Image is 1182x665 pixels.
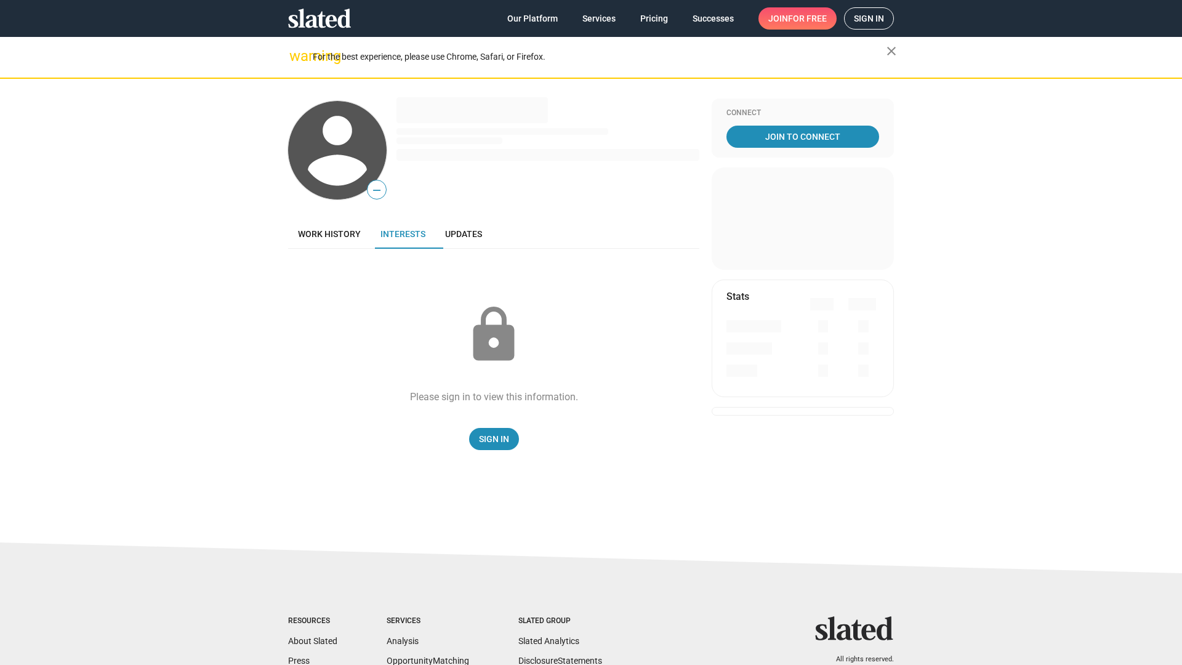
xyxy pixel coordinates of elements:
[768,7,827,30] span: Join
[582,7,616,30] span: Services
[289,49,304,63] mat-icon: warning
[573,7,625,30] a: Services
[518,636,579,646] a: Slated Analytics
[630,7,678,30] a: Pricing
[726,126,879,148] a: Join To Connect
[693,7,734,30] span: Successes
[445,229,482,239] span: Updates
[854,8,884,29] span: Sign in
[518,616,602,626] div: Slated Group
[726,108,879,118] div: Connect
[726,290,749,303] mat-card-title: Stats
[729,126,877,148] span: Join To Connect
[640,7,668,30] span: Pricing
[507,7,558,30] span: Our Platform
[298,229,361,239] span: Work history
[368,182,386,198] span: —
[288,636,337,646] a: About Slated
[788,7,827,30] span: for free
[884,44,899,58] mat-icon: close
[313,49,886,65] div: For the best experience, please use Chrome, Safari, or Firefox.
[371,219,435,249] a: Interests
[387,616,469,626] div: Services
[410,390,578,403] div: Please sign in to view this information.
[469,428,519,450] a: Sign In
[758,7,837,30] a: Joinfor free
[288,219,371,249] a: Work history
[683,7,744,30] a: Successes
[463,304,525,366] mat-icon: lock
[497,7,568,30] a: Our Platform
[435,219,492,249] a: Updates
[288,616,337,626] div: Resources
[844,7,894,30] a: Sign in
[387,636,419,646] a: Analysis
[380,229,425,239] span: Interests
[479,428,509,450] span: Sign In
